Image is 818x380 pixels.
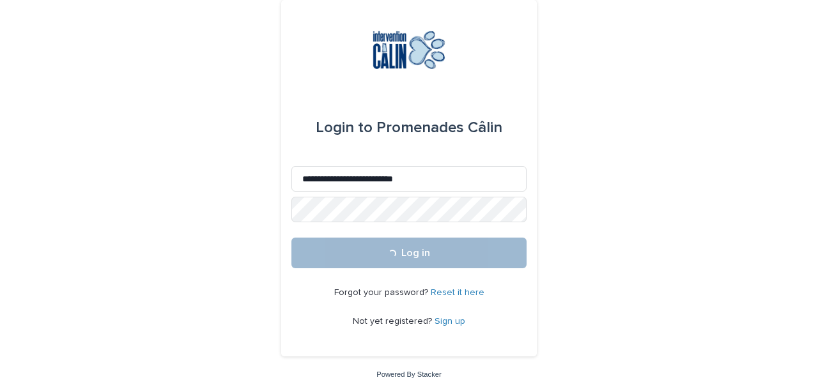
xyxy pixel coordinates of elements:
a: Sign up [435,317,465,326]
button: Log in [291,238,527,268]
span: Login to [316,120,373,135]
span: Forgot your password? [334,288,431,297]
span: Not yet registered? [353,317,435,326]
div: Promenades Câlin [316,110,502,146]
img: Y0SYDZVsQvbSeSFpbQoq [362,31,456,69]
span: Log in [401,248,430,258]
a: Reset it here [431,288,484,297]
a: Powered By Stacker [376,370,441,378]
